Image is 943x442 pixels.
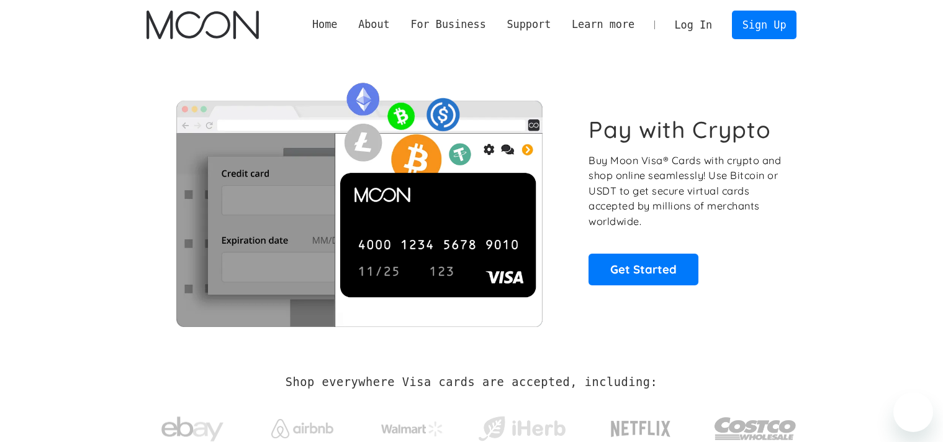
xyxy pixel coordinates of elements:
[732,11,796,39] a: Sign Up
[589,254,698,285] a: Get Started
[147,11,259,39] img: Moon Logo
[572,17,634,32] div: Learn more
[589,116,771,144] h1: Pay with Crypto
[286,375,657,389] h2: Shop everywhere Visa cards are accepted, including:
[664,11,723,39] a: Log In
[410,17,485,32] div: For Business
[561,17,645,32] div: Learn more
[147,74,572,326] img: Moon Cards let you spend your crypto anywhere Visa is accepted.
[400,17,497,32] div: For Business
[147,11,259,39] a: home
[381,421,443,436] img: Walmart
[271,419,333,438] img: Airbnb
[497,17,561,32] div: Support
[302,17,348,32] a: Home
[348,17,400,32] div: About
[507,17,551,32] div: Support
[589,153,783,229] p: Buy Moon Visa® Cards with crypto and shop online seamlessly! Use Bitcoin or USDT to get secure vi...
[358,17,390,32] div: About
[893,392,933,432] iframe: Botón para iniciar la ventana de mensajería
